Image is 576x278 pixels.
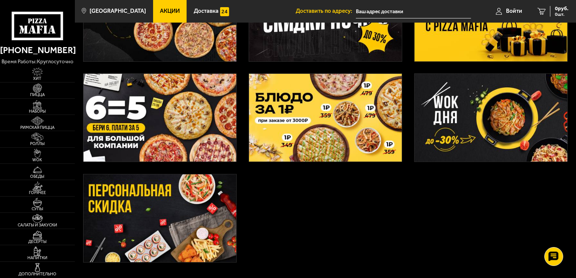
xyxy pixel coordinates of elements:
span: 0 шт. [555,12,568,17]
span: Войти [506,8,522,14]
span: Доставка [194,8,219,14]
span: Акции [160,8,180,14]
input: Ваш адрес доставки [356,5,471,18]
img: 15daf4d41897b9f0e9f617042186c801.svg [220,7,229,16]
span: 0 руб. [555,6,568,11]
span: [GEOGRAPHIC_DATA] [90,8,146,14]
span: Доставить по адресу: [296,8,356,14]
